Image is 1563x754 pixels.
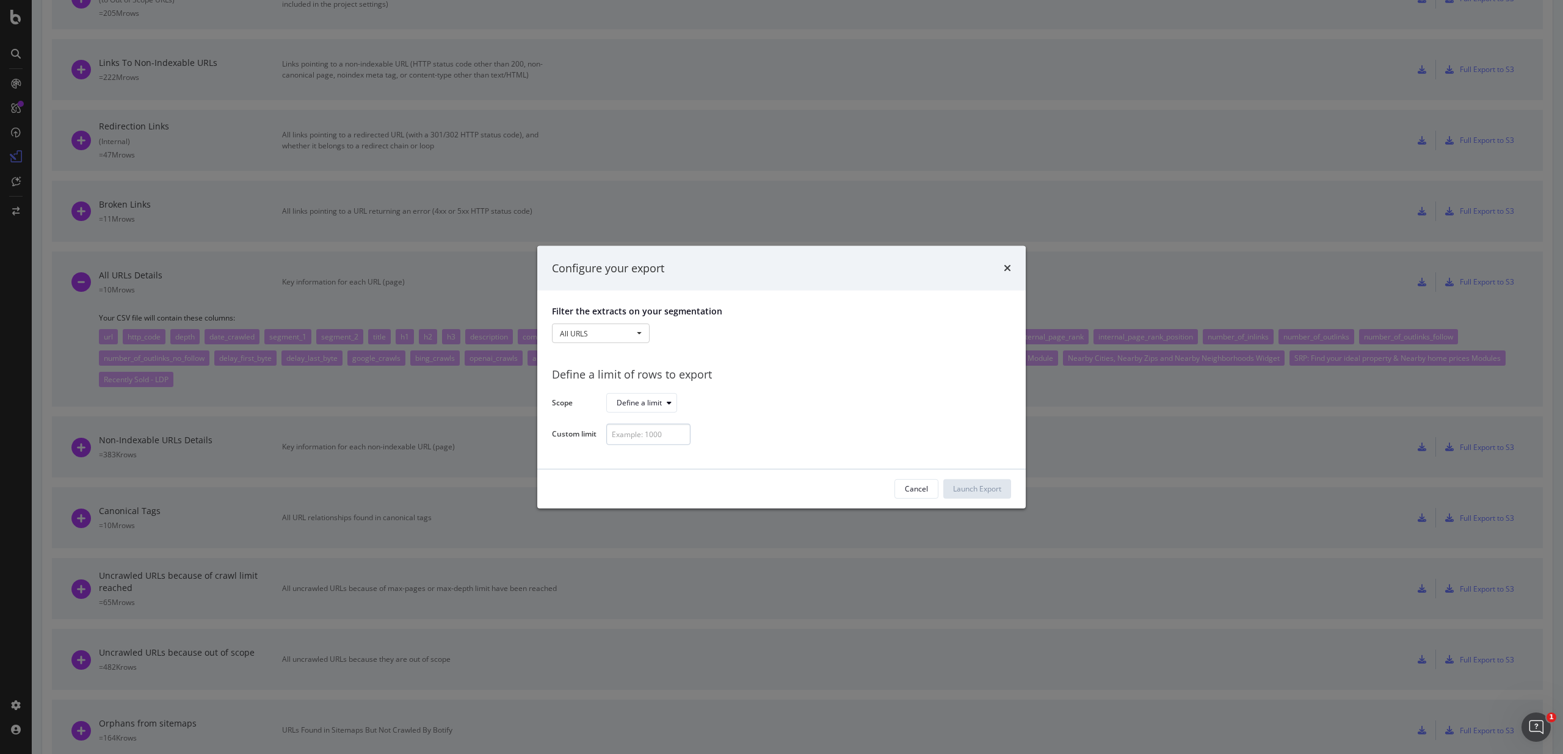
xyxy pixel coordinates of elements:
label: Custom limit [552,429,597,442]
iframe: Intercom live chat [1521,712,1551,742]
p: Filter the extracts on your segmentation [552,305,1011,317]
button: Cancel [894,479,938,499]
label: Scope [552,397,597,411]
button: All URLS [552,324,650,343]
div: Launch Export [953,484,1001,494]
button: Launch Export [943,479,1011,499]
button: Define a limit [606,393,677,413]
div: modal [537,245,1026,508]
div: times [1004,260,1011,276]
div: Cancel [905,484,928,494]
div: Define a limit of rows to export [552,367,1011,383]
input: Example: 1000 [606,424,691,445]
span: 1 [1547,712,1556,722]
div: Configure your export [552,260,664,276]
div: Define a limit [617,399,662,407]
